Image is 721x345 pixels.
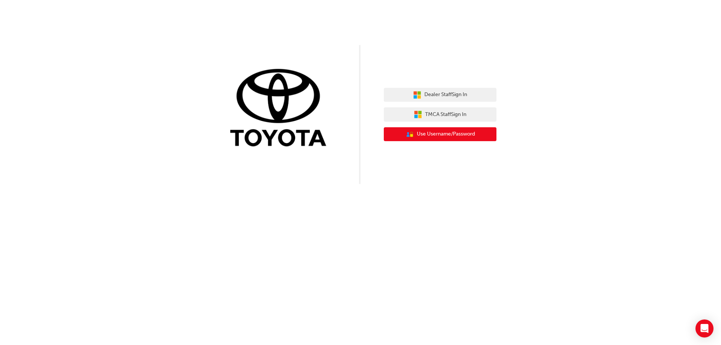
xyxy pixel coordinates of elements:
button: Use Username/Password [384,127,496,142]
div: Open Intercom Messenger [695,319,713,337]
button: Dealer StaffSign In [384,88,496,102]
img: Trak [225,67,337,150]
span: Dealer Staff Sign In [424,90,467,99]
button: TMCA StaffSign In [384,107,496,122]
span: TMCA Staff Sign In [425,110,466,119]
span: Use Username/Password [417,130,475,139]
